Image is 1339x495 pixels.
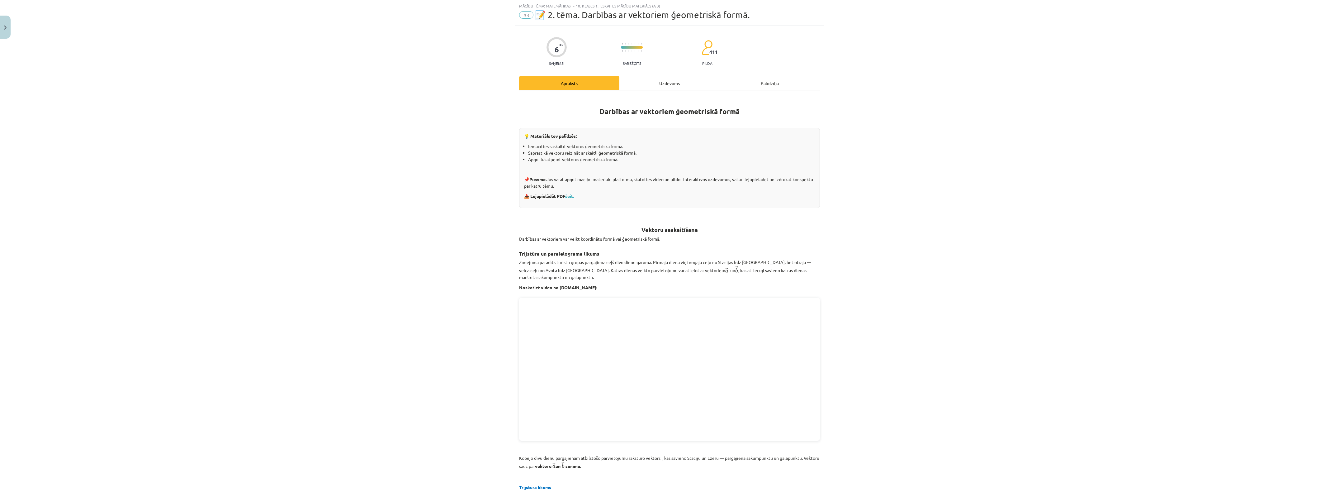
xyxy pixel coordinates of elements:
li: Saprast kā vektoru reizināt ar skaitli ģeometriskā formā. [528,150,815,156]
img: icon-short-line-57e1e144782c952c97e751825c79c345078a6d821885a25fce030b3d8c18986b.svg [622,50,623,52]
b: Trijstūra likums [519,484,551,490]
span: → [725,267,728,272]
img: students-c634bb4e5e11cddfef0936a35e636f08e4e9abd3cc4e673bd6f9a4125e45ecb1.svg [702,40,712,55]
span: b [562,464,564,468]
b: Vektoru saskaitīšana [641,226,698,233]
img: icon-short-line-57e1e144782c952c97e751825c79c345078a6d821885a25fce030b3d8c18986b.svg [625,43,626,45]
img: icon-short-line-57e1e144782c952c97e751825c79c345078a6d821885a25fce030b3d8c18986b.svg [622,43,623,45]
b: summu. [565,463,581,469]
img: icon-short-line-57e1e144782c952c97e751825c79c345078a6d821885a25fce030b3d8c18986b.svg [625,50,626,52]
img: icon-close-lesson-0947bae3869378f0d4975bcd49f059093ad1ed9edebbc8119c70593378902aed.svg [4,26,7,30]
span: 411 [709,49,718,55]
span: → [735,266,738,270]
div: Uzdevums [619,76,720,90]
span: a [725,270,728,273]
strong: 💡 Materiāls tev palīdzēs: [524,133,577,139]
span: a [552,465,556,468]
b: vektoru [535,463,551,469]
span: → [561,462,565,466]
div: Mācību tēma: Matemātikas i - 10. klases 1. ieskaites mācību materiāls (a,b) [519,4,820,8]
p: Sarežģīts [623,61,641,65]
span: 📝 2. tēma. Darbības ar vektoriem ģeometriskā formā. [535,10,750,20]
div: Apraksts [519,76,619,90]
p: Darbības ar vektoriem var veikt koordinātu formā vai ģeometriskā formā. [519,236,820,242]
div: Palīdzība [720,76,820,90]
img: icon-short-line-57e1e144782c952c97e751825c79c345078a6d821885a25fce030b3d8c18986b.svg [628,50,629,52]
p: Zīmējumā parādīts tūristu grupas pārgājiena ceļš divu dienu garumā. Pirmajā dienā viņi nogāja ceļ... [519,259,820,280]
p: Kopējo divu dienu pārgājienam atbilstošo pārvietojumu raksturo vektors , kas savieno Staciju un E... [519,455,820,470]
a: šeit. [565,193,574,199]
li: Apgūt kā atņemt vektorus ģeometriskā formā. [528,156,815,163]
b: Trijstūra un paralelograma likums [519,250,599,257]
img: icon-short-line-57e1e144782c952c97e751825c79c345078a6d821885a25fce030b3d8c18986b.svg [628,43,629,45]
span: #3 [519,11,533,19]
p: 📌 Jūs varat apgūt mācību materiālu platformā, skatoties video un pildot interaktīvos uzdevumus, v... [524,176,815,189]
span: → [552,463,556,468]
strong: Darbības ar vektoriem ģeometriskā formā [599,107,740,116]
strong: Piezīme. [529,176,546,182]
strong: Noskatiet video no [DOMAIN_NAME]: [519,285,597,290]
p: Saņemsi [546,61,567,65]
li: Iemācīties saskaitīt vektorus ģeometriskā formā. [528,143,815,150]
strong: 📥 Lejupielādēt PDF [524,193,575,199]
span: XP [559,43,563,46]
p: pilda [702,61,712,65]
b: un [551,463,561,469]
div: 6 [555,45,559,54]
span: b [735,268,738,273]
